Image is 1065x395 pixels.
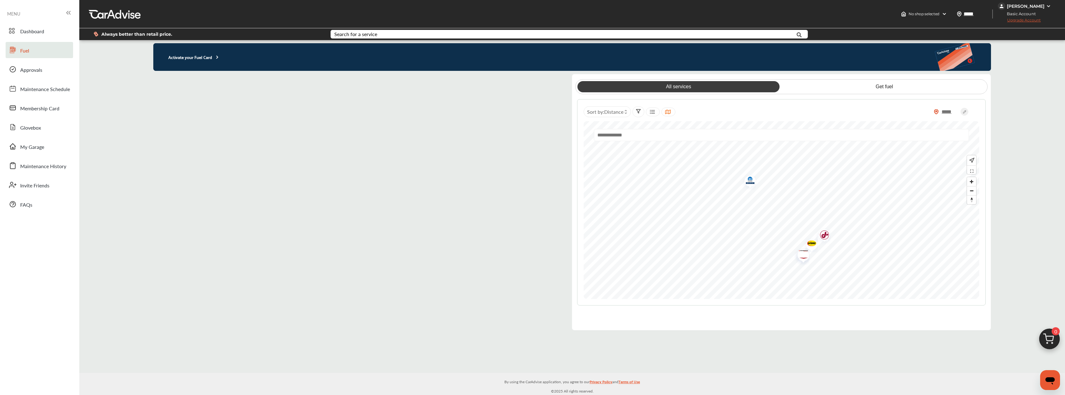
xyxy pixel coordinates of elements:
[740,172,755,190] div: Map marker
[20,182,49,190] span: Invite Friends
[6,158,73,174] a: Maintenance History
[6,119,73,135] a: Glovebox
[6,23,73,39] a: Dashboard
[901,11,906,16] img: header-home-logo.8d720a4f.svg
[957,11,962,16] img: location_vector.a44bc228.svg
[793,246,809,258] img: logo-tire-warehouse.png
[967,186,976,195] span: Zoom out
[20,105,59,113] span: Membership Card
[998,2,1005,10] img: jVpblrzwTbfkPYzPPzSLxeg0AAAAASUVORK5CYII=
[967,177,976,186] button: Zoom in
[20,201,32,209] span: FAQs
[793,247,809,264] img: logo-mopar.png
[992,9,993,19] img: header-divider.bc55588e.svg
[79,378,1065,385] p: By using the CarAdvise application, you agree to our and
[584,121,979,299] canvas: Map
[6,177,73,193] a: Invite Friends
[6,61,73,77] a: Approvals
[6,100,73,116] a: Membership Card
[7,11,20,16] span: MENU
[793,246,809,266] img: logo-jiffylube.png
[6,196,73,212] a: FAQs
[998,11,1040,17] span: Basic Account
[94,31,98,37] img: dollor_label_vector.a70140d1.svg
[618,378,640,388] a: Terms of Use
[813,229,829,241] img: logo-tire-warehouse.png
[20,163,66,171] span: Maintenance History
[968,157,975,164] img: recenter.ce011a49.svg
[153,53,220,61] p: Activate your Fuel Card
[801,236,818,252] img: Midas+Logo_RGB.png
[1040,370,1060,390] iframe: Button to launch messaging window
[20,85,70,94] span: Maintenance Schedule
[334,32,377,37] div: Search for a service
[604,108,623,115] span: Distance
[967,186,976,195] button: Zoom out
[813,229,828,241] div: Map marker
[909,11,939,16] span: No shop selected
[6,42,73,58] a: Fuel
[577,81,780,92] a: All services
[6,138,73,154] a: My Garage
[740,172,756,190] img: logo-mopar.png
[967,195,976,204] button: Reset bearing to north
[998,18,1041,25] span: Upgrade Account
[590,378,612,388] a: Privacy Policy
[783,81,985,92] a: Get fuel
[793,247,810,266] img: logo-aamco.png
[20,124,41,132] span: Glovebox
[101,32,172,36] span: Always better than retail price.
[814,226,831,246] img: logo-jiffylube.png
[587,108,623,115] span: Sort by :
[801,236,817,252] div: Map marker
[20,143,44,151] span: My Garage
[20,47,29,55] span: Fuel
[20,28,44,36] span: Dashboard
[1007,3,1044,9] div: [PERSON_NAME]
[793,247,809,266] div: Map marker
[967,195,976,204] span: Reset bearing to north
[1046,4,1051,9] img: WGsFRI8htEPBVLJbROoPRyZpYNWhNONpIPPETTm6eUC0GeLEiAAAAAElFTkSuQmCC
[934,43,991,71] img: activate-banner.5eeab9f0af3a0311e5fa.png
[814,226,830,246] div: Map marker
[6,80,73,97] a: Maintenance Schedule
[1052,327,1060,335] span: 0
[20,66,42,74] span: Approvals
[934,109,939,114] img: location_vector_orange.38f05af8.svg
[1035,326,1064,356] img: cart_icon.3d0951e8.svg
[793,246,808,258] div: Map marker
[793,247,808,264] div: Map marker
[793,246,808,266] div: Map marker
[942,11,947,16] img: header-down-arrow.9dd2ce7d.svg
